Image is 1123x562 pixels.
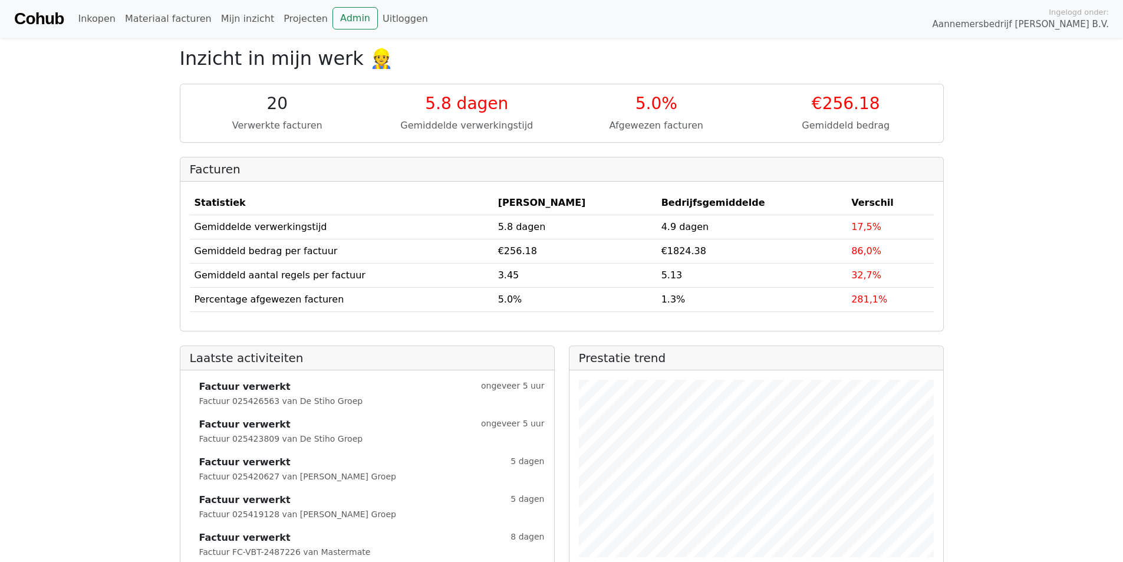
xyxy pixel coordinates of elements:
[73,7,120,31] a: Inkopen
[511,455,544,469] small: 5 dagen
[378,7,433,31] a: Uitloggen
[190,191,493,215] th: Statistiek
[199,434,363,443] small: Factuur 025423809 van De Stiho Groep
[190,94,365,114] div: 20
[493,263,657,287] td: 3.45
[657,215,847,239] td: 4.9 dagen
[493,191,657,215] th: [PERSON_NAME]
[493,215,657,239] td: 5.8 dagen
[758,94,934,114] div: €256.18
[379,119,555,133] div: Gemiddelde verwerkingstijd
[579,351,934,365] h2: Prestatie trend
[180,47,944,70] h2: Inzicht in mijn werk 👷
[190,287,493,311] td: Percentage afgewezen facturen
[190,119,365,133] div: Verwerkte facturen
[190,239,493,263] td: Gemiddeld bedrag per factuur
[481,418,545,432] small: ongeveer 5 uur
[569,119,745,133] div: Afgewezen facturen
[657,239,847,263] td: €1824.38
[379,94,555,114] div: 5.8 dagen
[190,263,493,287] td: Gemiddeld aantal regels per factuur
[851,221,881,232] span: 17,5%
[569,94,745,114] div: 5.0%
[190,351,545,365] h2: Laatste activiteiten
[199,472,396,481] small: Factuur 025420627 van [PERSON_NAME] Groep
[199,531,291,545] strong: Factuur verwerkt
[851,270,881,281] span: 32,7%
[199,493,291,507] strong: Factuur verwerkt
[493,239,657,263] td: €256.18
[481,380,545,394] small: ongeveer 5 uur
[199,418,291,432] strong: Factuur verwerkt
[190,162,934,176] h2: Facturen
[932,18,1109,31] span: Aannemersbedrijf [PERSON_NAME] B.V.
[511,531,544,545] small: 8 dagen
[332,7,378,29] a: Admin
[758,119,934,133] div: Gemiddeld bedrag
[493,287,657,311] td: 5.0%
[851,294,887,305] span: 281,1%
[14,5,64,33] a: Cohub
[199,380,291,394] strong: Factuur verwerkt
[199,510,396,519] small: Factuur 025419128 van [PERSON_NAME] Groep
[1049,6,1109,18] span: Ingelogd onder:
[199,455,291,469] strong: Factuur verwerkt
[216,7,279,31] a: Mijn inzicht
[199,396,363,406] small: Factuur 025426563 van De Stiho Groep
[199,547,371,557] small: Factuur FC-VBT-2487226 van Mastermate
[657,287,847,311] td: 1.3%
[120,7,216,31] a: Materiaal facturen
[851,245,881,257] span: 86,0%
[847,191,933,215] th: Verschil
[190,215,493,239] td: Gemiddelde verwerkingstijd
[511,493,544,507] small: 5 dagen
[657,191,847,215] th: Bedrijfsgemiddelde
[657,263,847,287] td: 5.13
[279,7,332,31] a: Projecten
